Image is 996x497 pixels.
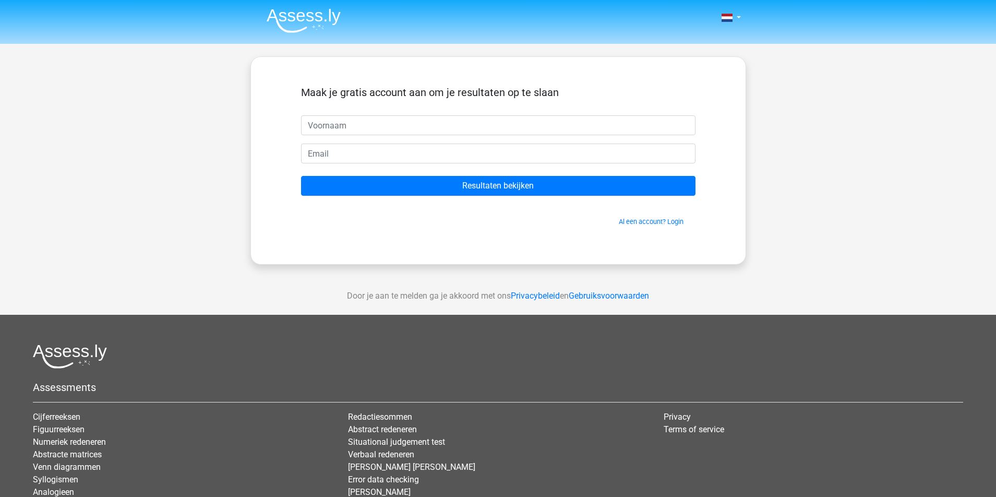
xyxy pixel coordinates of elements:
img: Assessly logo [33,344,107,369]
a: Figuurreeksen [33,424,85,434]
a: Privacy [664,412,691,422]
a: [PERSON_NAME] [348,487,411,497]
a: Numeriek redeneren [33,437,106,447]
a: Gebruiksvoorwaarden [569,291,649,301]
a: Venn diagrammen [33,462,101,472]
a: [PERSON_NAME] [PERSON_NAME] [348,462,475,472]
h5: Assessments [33,381,963,394]
a: Abstracte matrices [33,449,102,459]
input: Voornaam [301,115,695,135]
a: Terms of service [664,424,724,434]
a: Error data checking [348,475,419,484]
input: Resultaten bekijken [301,176,695,196]
a: Verbaal redeneren [348,449,414,459]
img: Assessly [267,8,341,33]
a: Situational judgement test [348,437,445,447]
a: Redactiesommen [348,412,412,422]
h5: Maak je gratis account aan om je resultaten op te slaan [301,86,695,99]
a: Abstract redeneren [348,424,417,434]
a: Privacybeleid [511,291,560,301]
a: Analogieen [33,487,74,497]
a: Al een account? Login [619,218,683,226]
a: Syllogismen [33,475,78,484]
input: Email [301,144,695,163]
a: Cijferreeksen [33,412,80,422]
